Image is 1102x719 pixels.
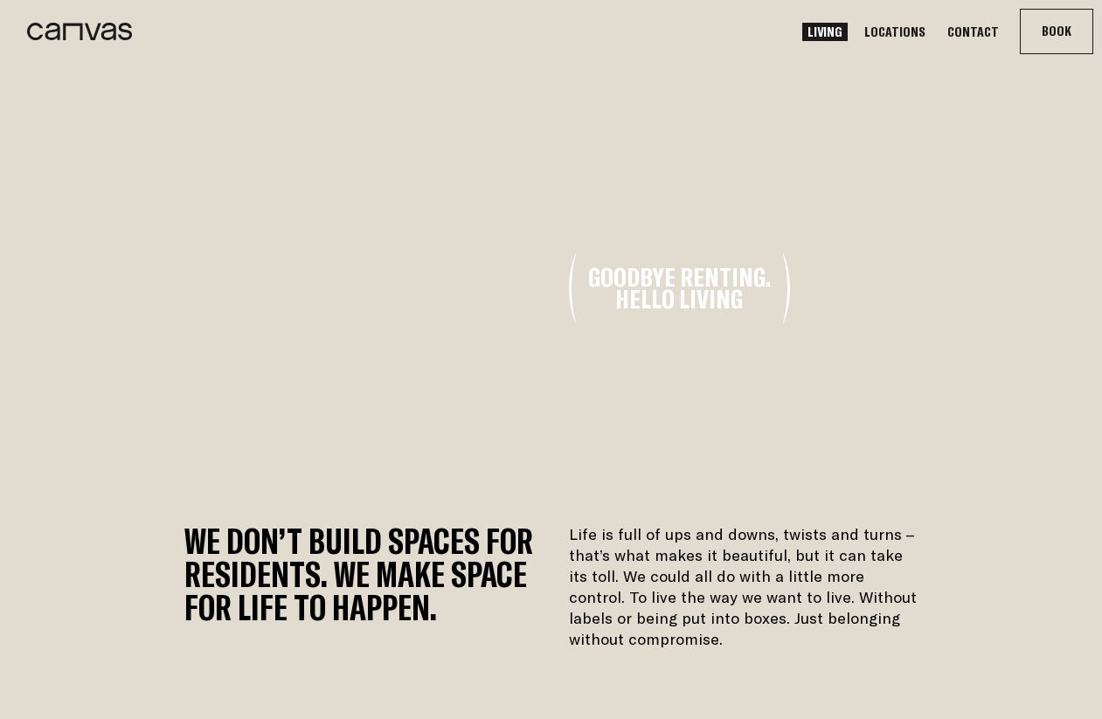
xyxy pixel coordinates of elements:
button: Book [1021,10,1092,53]
p: Life is full of ups and downs, twists and turns – that’s what makes it beautiful, but it can take... [569,524,918,650]
a: Contact [942,23,1004,41]
h2: We don’t build spaces for residents. We make space for life to happen. [184,524,534,650]
a: Locations [859,23,931,41]
a: Living [802,23,848,41]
